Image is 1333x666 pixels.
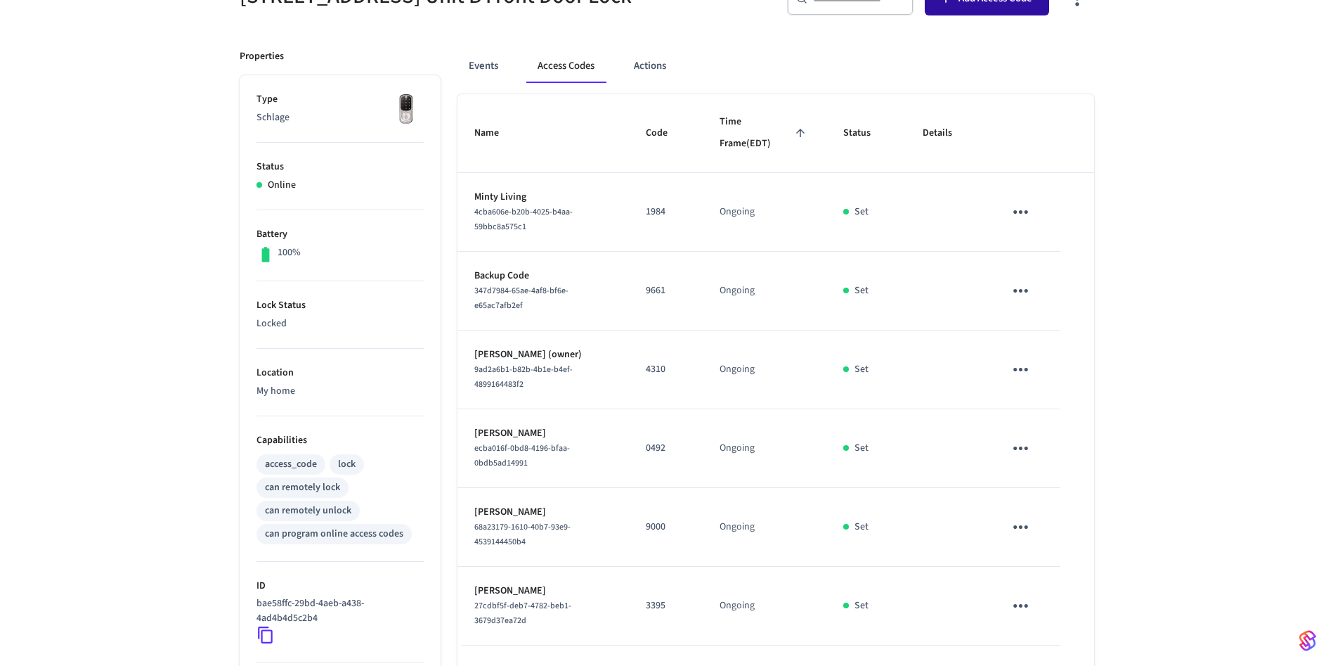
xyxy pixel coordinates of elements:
[646,283,686,298] p: 9661
[474,521,571,548] span: 68a23179-1610-40b7-93e9-4539144450b4
[854,520,869,534] p: Set
[256,298,424,313] p: Lock Status
[646,362,686,377] p: 4310
[623,49,677,83] button: Actions
[720,111,809,155] span: Time Frame(EDT)
[457,94,1094,646] table: sticky table
[256,366,424,380] p: Location
[854,441,869,456] p: Set
[843,122,889,144] span: Status
[646,598,686,613] p: 3395
[1299,629,1316,652] img: SeamLogoGradient.69752ec5.svg
[240,49,284,64] p: Properties
[256,579,424,594] p: ID
[474,269,613,283] p: Backup Code
[474,206,573,233] span: 4cba606e-b20b-4025-b4aa-59bbc8a575c1
[854,283,869,298] p: Set
[703,488,826,567] td: Ongoing
[389,92,424,127] img: Yale Assure Touchscreen Wifi Smart Lock, Satin Nickel, Front
[457,49,509,83] button: Events
[457,49,1094,83] div: ant example
[854,362,869,377] p: Set
[474,442,570,469] span: ecba016f-0bd8-4196-bfaa-0bdb5ad14991
[474,584,613,598] p: [PERSON_NAME]
[256,384,424,399] p: My home
[923,122,970,144] span: Details
[703,409,826,488] td: Ongoing
[474,190,613,205] p: Minty Living
[646,441,686,456] p: 0492
[646,520,686,534] p: 9000
[268,178,296,193] p: Online
[256,110,424,125] p: Schlage
[703,252,826,331] td: Ongoing
[265,457,317,472] div: access_code
[474,122,517,144] span: Name
[265,480,340,495] div: can remotely lock
[256,316,424,331] p: Locked
[256,92,424,107] p: Type
[256,433,424,448] p: Capabilities
[854,205,869,219] p: Set
[474,426,613,441] p: [PERSON_NAME]
[256,160,424,174] p: Status
[646,122,686,144] span: Code
[474,364,573,390] span: 9ad2a6b1-b82b-4b1e-b4ef-4899164483f2
[256,596,418,626] p: bae58ffc-29bd-4aeb-a438-4ad4b4d5c2b4
[265,527,403,542] div: can program online access codes
[474,285,568,312] span: 347d7984-65ae-4af8-bf6e-e65ac7afb2ef
[474,600,571,627] span: 27cdbf5f-deb7-4782-beb1-3679d37ea72d
[474,347,613,362] p: [PERSON_NAME] (owner)
[474,505,613,520] p: [PERSON_NAME]
[265,504,351,518] div: can remotely unlock
[854,598,869,613] p: Set
[703,173,826,252] td: Ongoing
[526,49,606,83] button: Access Codes
[703,567,826,646] td: Ongoing
[278,245,301,260] p: 100%
[338,457,356,472] div: lock
[646,205,686,219] p: 1984
[256,227,424,242] p: Battery
[703,331,826,409] td: Ongoing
